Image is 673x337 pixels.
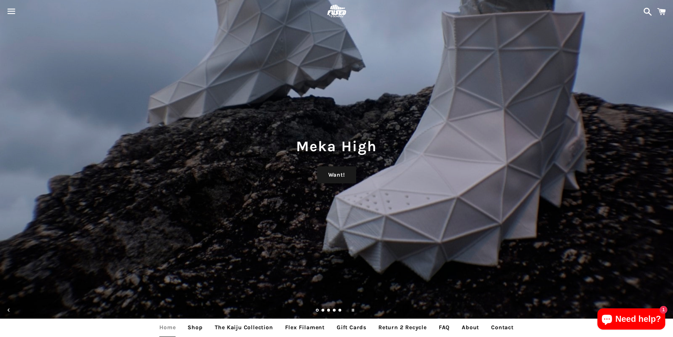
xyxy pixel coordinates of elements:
[656,302,672,318] button: Next slide
[338,309,342,313] a: Load slide 5
[317,166,356,183] a: Want!
[486,319,519,336] a: Contact
[209,319,278,336] a: The Kaiju Collection
[456,319,484,336] a: About
[331,319,372,336] a: Gift Cards
[333,309,336,313] a: Load slide 4
[1,302,17,318] button: Previous slide
[373,319,432,336] a: Return 2 Recycle
[154,319,181,336] a: Home
[316,309,319,313] a: Slide 1, current
[182,319,208,336] a: Shop
[595,308,667,331] inbox-online-store-chat: Shopify online store chat
[7,136,666,156] h1: Meka High
[345,302,361,318] button: Pause slideshow
[321,309,325,313] a: Load slide 2
[280,319,330,336] a: Flex Filament
[327,309,331,313] a: Load slide 3
[433,319,455,336] a: FAQ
